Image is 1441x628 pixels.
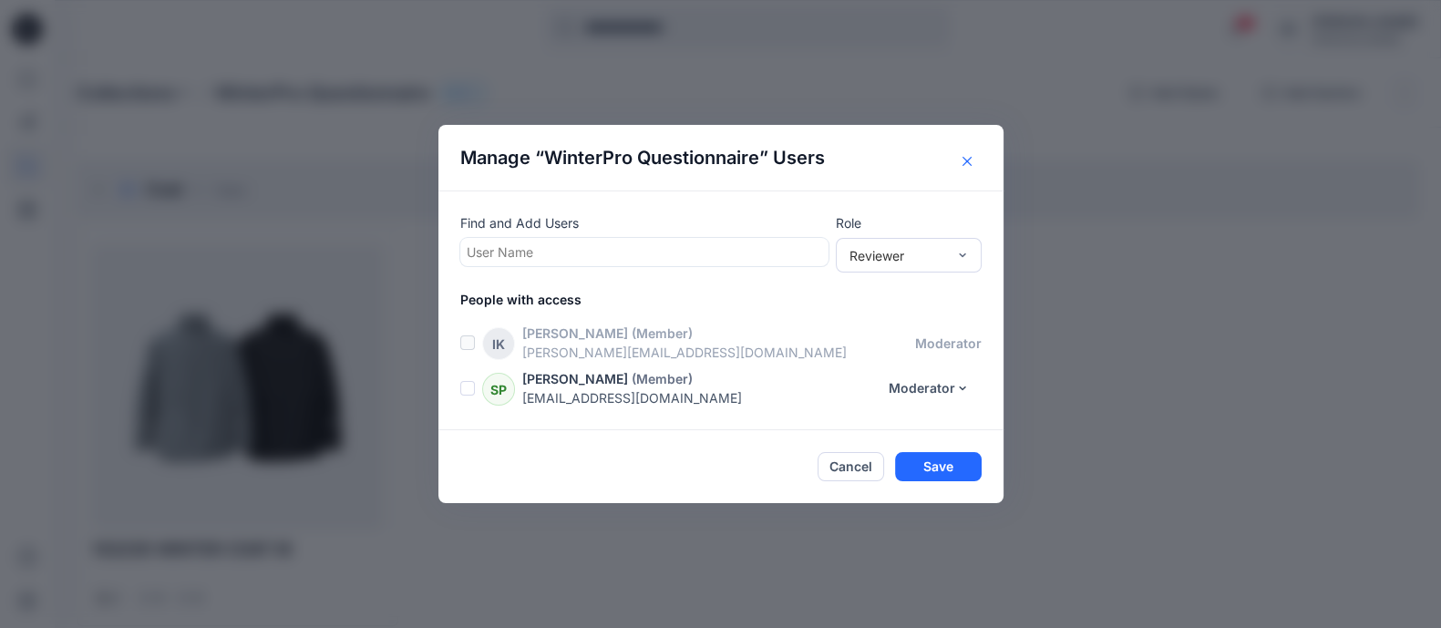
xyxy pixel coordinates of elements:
[544,147,759,169] span: WinterPro Questionnaire
[522,388,877,407] p: [EMAIL_ADDRESS][DOMAIN_NAME]
[836,213,982,232] p: Role
[895,452,982,481] button: Save
[460,290,1004,309] p: People with access
[460,213,829,232] p: Find and Add Users
[818,452,884,481] button: Cancel
[522,343,915,362] p: [PERSON_NAME][EMAIL_ADDRESS][DOMAIN_NAME]
[849,246,946,265] div: Reviewer
[522,324,628,343] p: [PERSON_NAME]
[952,147,982,176] button: Close
[632,369,693,388] p: (Member)
[482,327,515,360] div: IK
[482,373,515,406] div: SP
[460,147,825,169] h4: Manage “ ” Users
[632,324,693,343] p: (Member)
[522,369,628,388] p: [PERSON_NAME]
[915,334,982,353] p: moderator
[877,374,982,403] button: Moderator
